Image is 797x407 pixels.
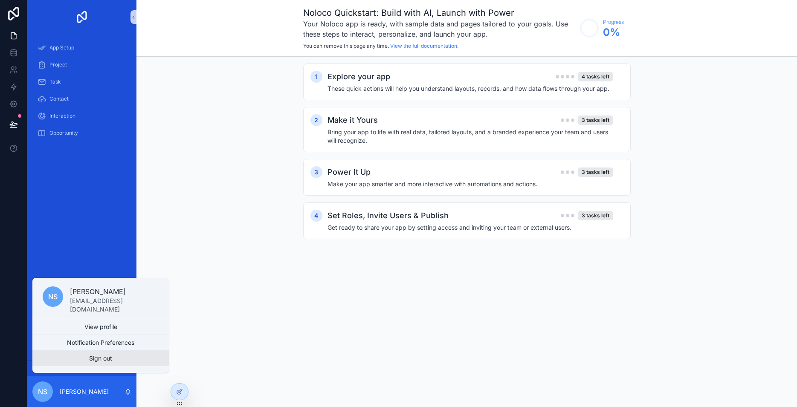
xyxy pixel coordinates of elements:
a: View the full documentation. [390,43,458,49]
a: Opportunity [32,125,131,141]
span: Interaction [49,113,75,119]
h1: Noloco Quickstart: Build with AI, Launch with Power [303,7,576,19]
p: [PERSON_NAME] [60,387,109,396]
span: Project [49,61,67,68]
span: Progress [603,19,624,26]
span: nS [48,292,58,302]
button: Sign out [32,351,169,366]
span: Opportunity [49,130,78,136]
a: App Setup [32,40,131,55]
a: Powered by [27,361,136,376]
a: Task [32,74,131,89]
p: [EMAIL_ADDRESS][DOMAIN_NAME] [70,297,159,314]
a: Contact [32,91,131,107]
span: You can remove this page any time. [303,43,389,49]
img: App logo [75,10,89,24]
a: Interaction [32,108,131,124]
span: App Setup [49,44,74,51]
div: scrollable content [27,34,136,152]
a: Project [32,57,131,72]
span: Task [49,78,61,85]
h3: Your Noloco app is ready, with sample data and pages tailored to your goals. Use these steps to i... [303,19,576,39]
p: [PERSON_NAME] [70,286,159,297]
span: nS [38,387,47,397]
span: Contact [49,95,69,102]
button: Notification Preferences [32,335,169,350]
a: View profile [32,319,169,335]
span: 0 % [603,26,624,39]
